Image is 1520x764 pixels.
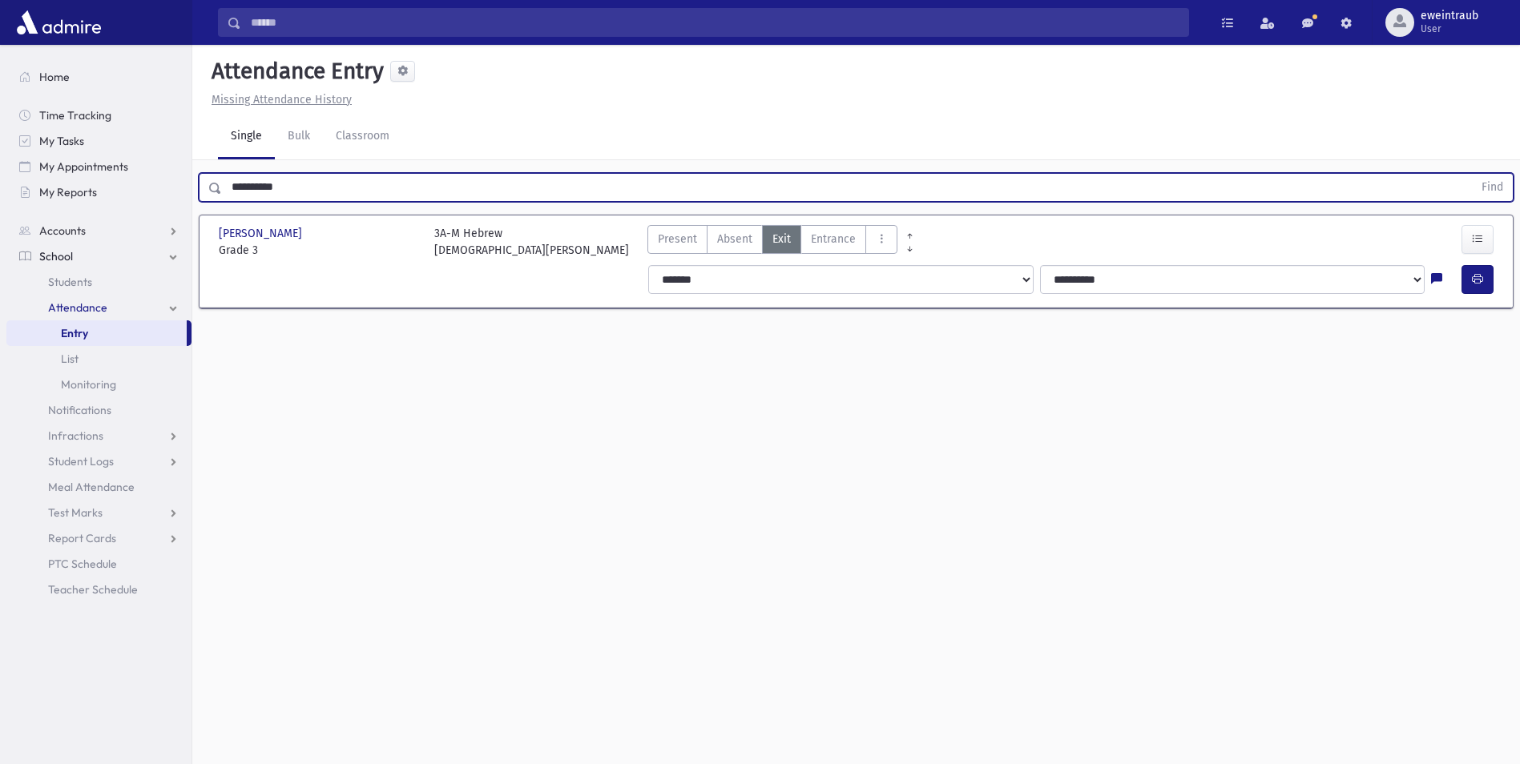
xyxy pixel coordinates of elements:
[434,225,629,259] div: 3A-M Hebrew [DEMOGRAPHIC_DATA][PERSON_NAME]
[1472,174,1513,201] button: Find
[219,242,418,259] span: Grade 3
[48,275,92,289] span: Students
[48,454,114,468] span: Student Logs
[48,505,103,520] span: Test Marks
[39,70,70,84] span: Home
[6,346,192,372] a: List
[658,231,697,247] span: Present
[205,93,352,107] a: Missing Attendance History
[6,64,192,90] a: Home
[48,582,138,597] span: Teacher Schedule
[1421,22,1478,35] span: User
[6,551,192,577] a: PTC Schedule
[772,231,791,247] span: Exit
[6,474,192,500] a: Meal Attendance
[6,154,192,179] a: My Appointments
[323,115,402,159] a: Classroom
[48,531,116,545] span: Report Cards
[6,128,192,154] a: My Tasks
[39,134,84,148] span: My Tasks
[717,231,752,247] span: Absent
[6,397,192,423] a: Notifications
[6,320,187,346] a: Entry
[6,525,192,551] a: Report Cards
[6,295,192,320] a: Attendance
[6,423,192,448] a: Infractions
[39,159,128,174] span: My Appointments
[6,577,192,602] a: Teacher Schedule
[48,300,107,315] span: Attendance
[61,326,88,340] span: Entry
[6,372,192,397] a: Monitoring
[241,8,1188,37] input: Search
[6,243,192,269] a: School
[48,557,117,571] span: PTC Schedule
[811,231,856,247] span: Entrance
[1421,10,1478,22] span: eweintraub
[61,352,79,366] span: List
[48,428,103,443] span: Infractions
[6,448,192,474] a: Student Logs
[6,103,192,128] a: Time Tracking
[6,269,192,295] a: Students
[13,6,105,38] img: AdmirePro
[219,225,305,242] span: [PERSON_NAME]
[212,93,352,107] u: Missing Attendance History
[39,249,73,263] span: School
[39,223,86,238] span: Accounts
[275,115,323,159] a: Bulk
[205,58,384,85] h5: Attendance Entry
[6,500,192,525] a: Test Marks
[61,377,116,392] span: Monitoring
[218,115,275,159] a: Single
[48,403,111,417] span: Notifications
[6,179,192,205] a: My Reports
[39,108,111,123] span: Time Tracking
[39,185,97,199] span: My Reports
[48,480,135,494] span: Meal Attendance
[647,225,897,259] div: AttTypes
[6,218,192,243] a: Accounts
